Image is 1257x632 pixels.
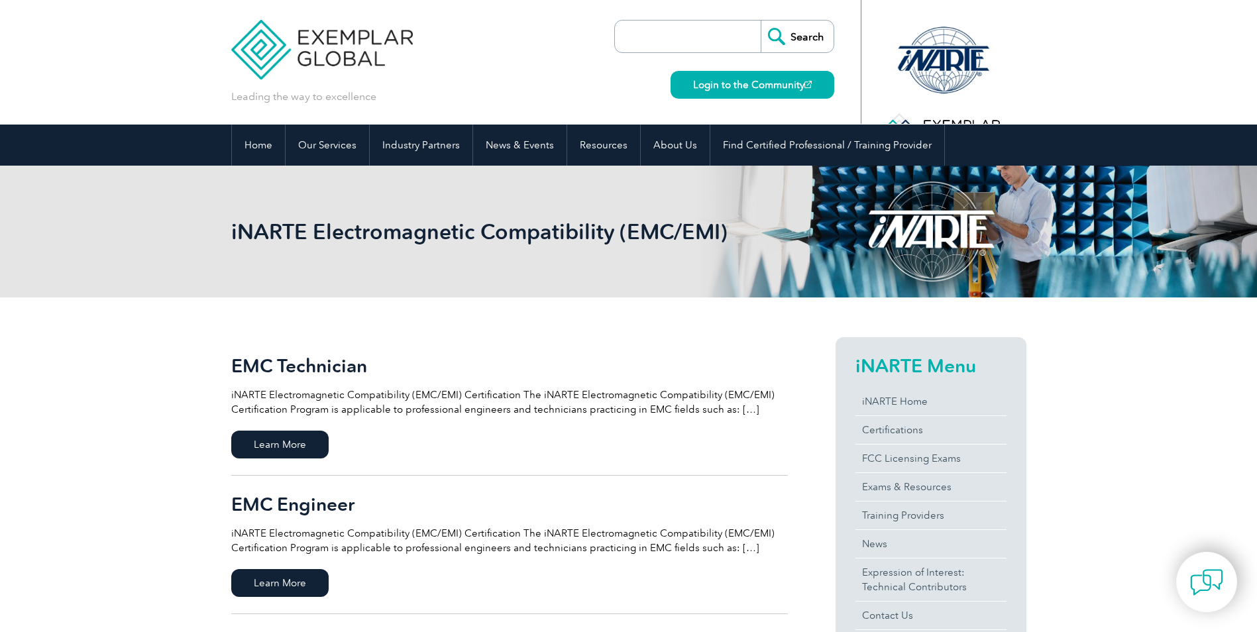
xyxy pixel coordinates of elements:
a: Find Certified Professional / Training Provider [710,125,944,166]
a: Our Services [286,125,369,166]
a: Training Providers [855,501,1007,529]
span: Learn More [231,569,329,597]
p: Leading the way to excellence [231,89,376,104]
a: FCC Licensing Exams [855,445,1007,472]
a: News & Events [473,125,567,166]
a: EMC Technician iNARTE Electromagnetic Compatibility (EMC/EMI) Certification The iNARTE Electromag... [231,337,788,476]
a: Industry Partners [370,125,472,166]
p: iNARTE Electromagnetic Compatibility (EMC/EMI) Certification The iNARTE Electromagnetic Compatibi... [231,526,788,555]
h2: EMC Engineer [231,494,788,515]
a: iNARTE Home [855,388,1007,415]
p: iNARTE Electromagnetic Compatibility (EMC/EMI) Certification The iNARTE Electromagnetic Compatibi... [231,388,788,417]
h1: iNARTE Electromagnetic Compatibility (EMC/EMI) [231,219,740,244]
a: Expression of Interest:Technical Contributors [855,558,1007,601]
img: open_square.png [804,81,812,88]
a: Home [232,125,285,166]
a: Certifications [855,416,1007,444]
a: EMC Engineer iNARTE Electromagnetic Compatibility (EMC/EMI) Certification The iNARTE Electromagne... [231,476,788,614]
img: contact-chat.png [1190,566,1223,599]
a: Contact Us [855,602,1007,629]
a: Exams & Resources [855,473,1007,501]
span: Learn More [231,431,329,458]
h2: EMC Technician [231,355,788,376]
input: Search [761,21,834,52]
a: About Us [641,125,710,166]
a: Resources [567,125,640,166]
a: News [855,530,1007,558]
h2: iNARTE Menu [855,355,1007,376]
a: Login to the Community [671,71,834,99]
